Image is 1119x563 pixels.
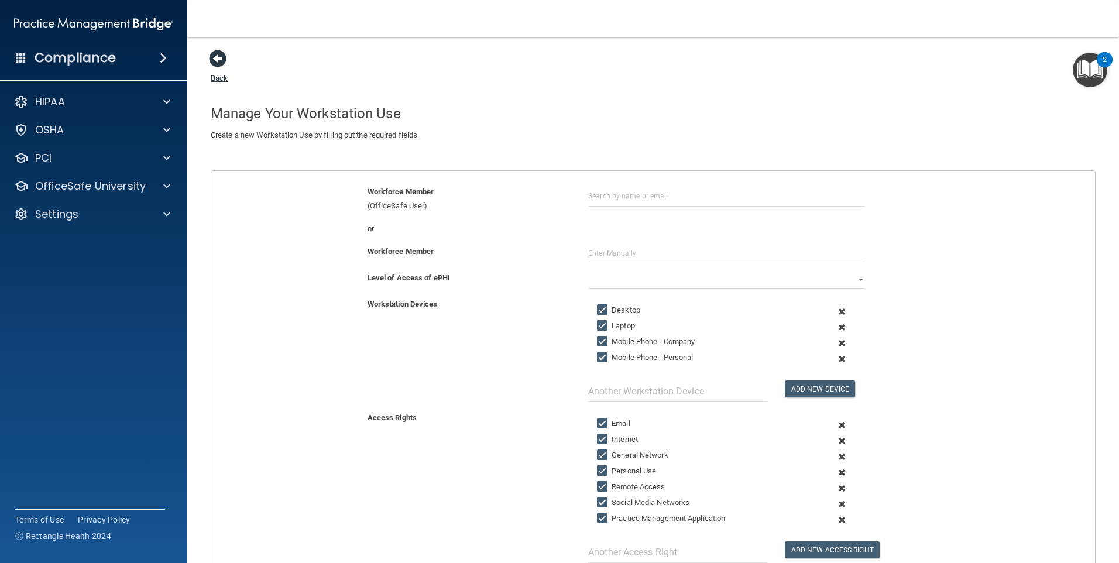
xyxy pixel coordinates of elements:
[597,511,725,526] label: Practice Management Application
[35,95,65,109] p: HIPAA
[368,413,417,422] b: Access Rights
[78,514,131,526] a: Privacy Policy
[15,514,64,526] a: Terms of Use
[597,482,610,492] input: Remote Access
[597,514,610,523] input: Practice Management Application
[597,305,610,315] input: Desktop
[588,185,865,207] input: Search by name or email
[1073,53,1107,87] button: Open Resource Center, 2 new notifications
[1103,60,1107,75] div: 2
[368,187,434,196] b: Workforce Member
[359,185,580,213] div: (OfficeSafe User)
[597,466,610,476] input: Personal Use
[597,448,668,462] label: General Network
[597,464,656,478] label: Personal Use
[597,498,610,507] input: Social Media Networks
[368,247,434,256] b: Workforce Member
[368,300,438,308] b: Workstation Devices
[597,451,610,460] input: General Network
[35,207,78,221] p: Settings
[35,50,116,66] h4: Compliance
[597,303,640,317] label: Desktop
[597,417,630,431] label: Email
[588,380,767,402] input: Another Workstation Device
[597,337,610,346] input: Mobile Phone - Company
[597,321,610,331] input: Laptop
[597,435,610,444] input: Internet
[14,207,170,221] a: Settings
[35,179,146,193] p: OfficeSafe University
[785,541,880,558] button: Add New Access Right
[14,179,170,193] a: OfficeSafe University
[597,419,610,428] input: Email
[597,432,638,447] label: Internet
[14,151,170,165] a: PCI
[211,131,419,139] span: Create a new Workstation Use by filling out the required fields.
[588,541,767,563] input: Another Access Right
[15,530,111,542] span: Ⓒ Rectangle Health 2024
[597,319,635,333] label: Laptop
[785,380,855,397] button: Add New Device
[359,222,580,236] div: or
[368,273,450,282] b: Level of Access of ePHI
[597,335,695,349] label: Mobile Phone - Company
[35,151,52,165] p: PCI
[211,106,1096,121] h4: Manage Your Workstation Use
[14,95,170,109] a: HIPAA
[588,245,865,262] input: Enter Manually
[211,60,228,83] a: Back
[597,496,689,510] label: Social Media Networks
[597,353,610,362] input: Mobile Phone - Personal
[597,480,665,494] label: Remote Access
[597,351,693,365] label: Mobile Phone - Personal
[14,12,173,36] img: PMB logo
[35,123,64,137] p: OSHA
[14,123,170,137] a: OSHA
